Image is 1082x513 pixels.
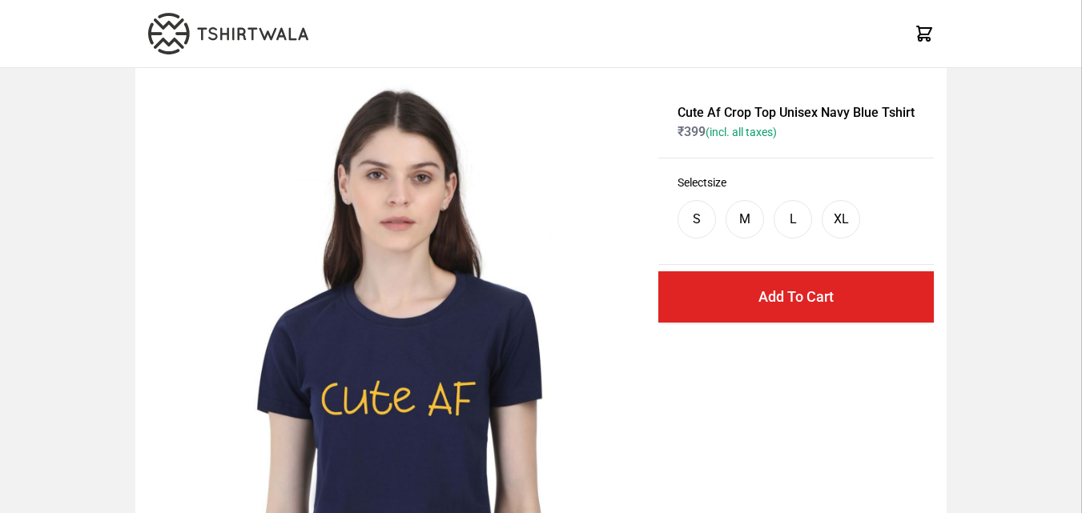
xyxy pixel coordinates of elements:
div: M [739,210,750,229]
div: L [790,210,797,229]
span: ₹ 399 [678,124,777,139]
span: (incl. all taxes) [706,126,777,138]
button: Add To Cart [658,271,934,323]
h1: Cute Af Crop Top Unisex Navy Blue Tshirt [678,103,915,122]
div: XL [834,210,849,229]
div: S [693,210,701,229]
h3: Select size [678,174,915,190]
img: TW-LOGO-400-104.png [148,13,308,54]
